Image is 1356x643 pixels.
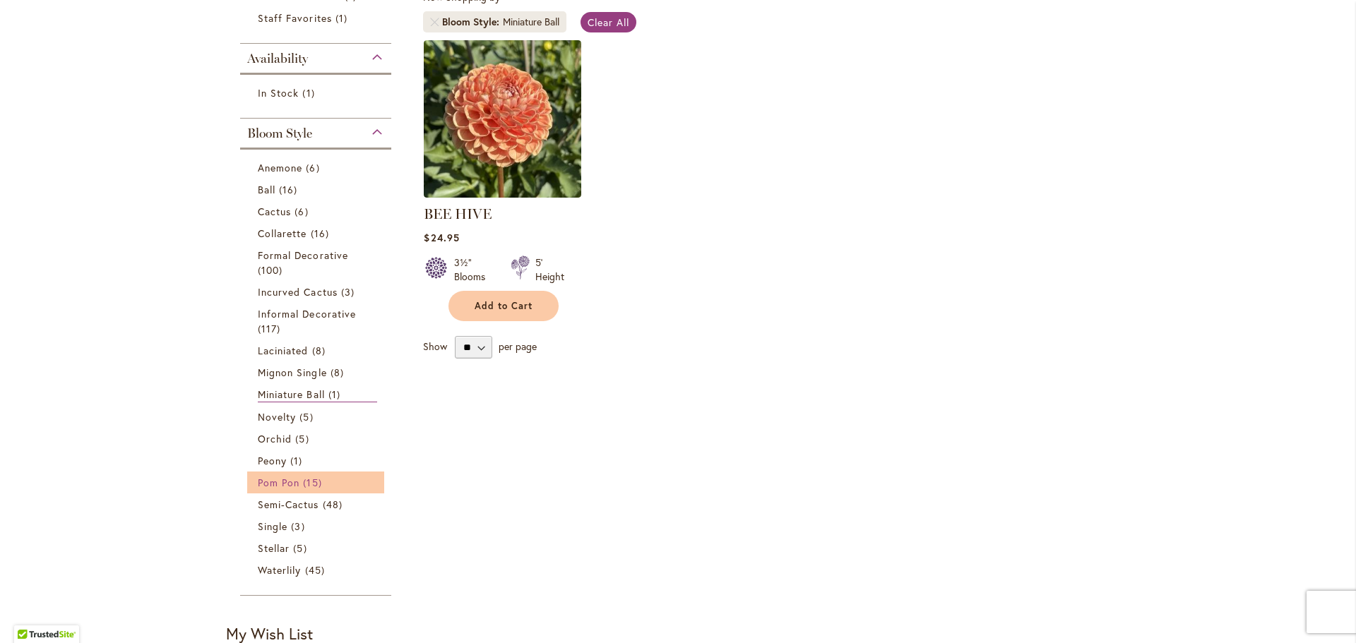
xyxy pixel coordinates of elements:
[258,387,325,401] span: Miniature Ball
[258,410,296,423] span: Novelty
[258,563,377,577] a: Waterlily 45
[581,12,636,32] a: Clear All
[258,563,301,577] span: Waterlily
[258,454,287,467] span: Peony
[258,226,377,241] a: Collarette 16
[448,291,559,321] button: Add to Cart
[341,284,358,299] span: 3
[331,365,347,380] span: 8
[424,205,492,222] a: BEE HIVE
[258,409,377,424] a: Novelty 5
[247,126,312,141] span: Bloom Style
[499,339,537,353] span: per page
[258,86,299,100] span: In Stock
[258,248,348,262] span: Formal Decorative
[258,343,377,358] a: Laciniated 8
[454,256,494,284] div: 3½" Blooms
[424,187,581,200] a: BEE HIVE
[258,205,291,218] span: Cactus
[258,519,377,534] a: Single 3
[258,227,307,240] span: Collarette
[295,204,311,219] span: 6
[258,344,309,357] span: Laciniated
[247,51,308,66] span: Availability
[306,160,323,175] span: 6
[295,431,312,446] span: 5
[258,431,377,446] a: Orchid 5
[258,85,377,100] a: In Stock 1
[258,497,377,512] a: Semi-Cactus 48
[258,321,284,336] span: 117
[258,11,332,25] span: Staff Favorites
[442,15,503,29] span: Bloom Style
[302,85,318,100] span: 1
[430,18,439,26] a: Remove Bloom Style Miniature Ball
[258,541,290,555] span: Stellar
[323,497,346,512] span: 48
[424,40,581,198] img: BEE HIVE
[535,256,564,284] div: 5' Height
[258,204,377,219] a: Cactus 6
[258,263,286,277] span: 100
[311,226,333,241] span: 16
[279,182,301,197] span: 16
[258,306,377,336] a: Informal Decorative 117
[335,11,351,25] span: 1
[258,365,377,380] a: Mignon Single 8
[423,339,447,353] span: Show
[258,161,302,174] span: Anemone
[258,182,377,197] a: Ball 16
[258,475,377,490] a: Pom Pon 15
[258,387,377,402] a: Miniature Ball 1
[258,453,377,468] a: Peony 1
[258,11,377,25] a: Staff Favorites
[258,284,377,299] a: Incurved Cactus 3
[475,300,533,312] span: Add to Cart
[258,366,327,379] span: Mignon Single
[299,409,316,424] span: 5
[328,387,344,402] span: 1
[11,593,50,632] iframe: Launch Accessibility Center
[424,231,459,244] span: $24.95
[258,476,299,489] span: Pom Pon
[293,541,310,555] span: 5
[588,16,629,29] span: Clear All
[303,475,325,490] span: 15
[258,160,377,175] a: Anemone 6
[291,519,308,534] span: 3
[258,519,287,533] span: Single
[290,453,306,468] span: 1
[258,307,356,320] span: Informal Decorative
[258,248,377,277] a: Formal Decorative 100
[258,498,319,511] span: Semi-Cactus
[258,432,292,445] span: Orchid
[258,183,275,196] span: Ball
[312,343,329,358] span: 8
[258,541,377,555] a: Stellar 5
[503,15,559,29] div: Miniature Ball
[258,285,338,299] span: Incurved Cactus
[305,563,328,577] span: 45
